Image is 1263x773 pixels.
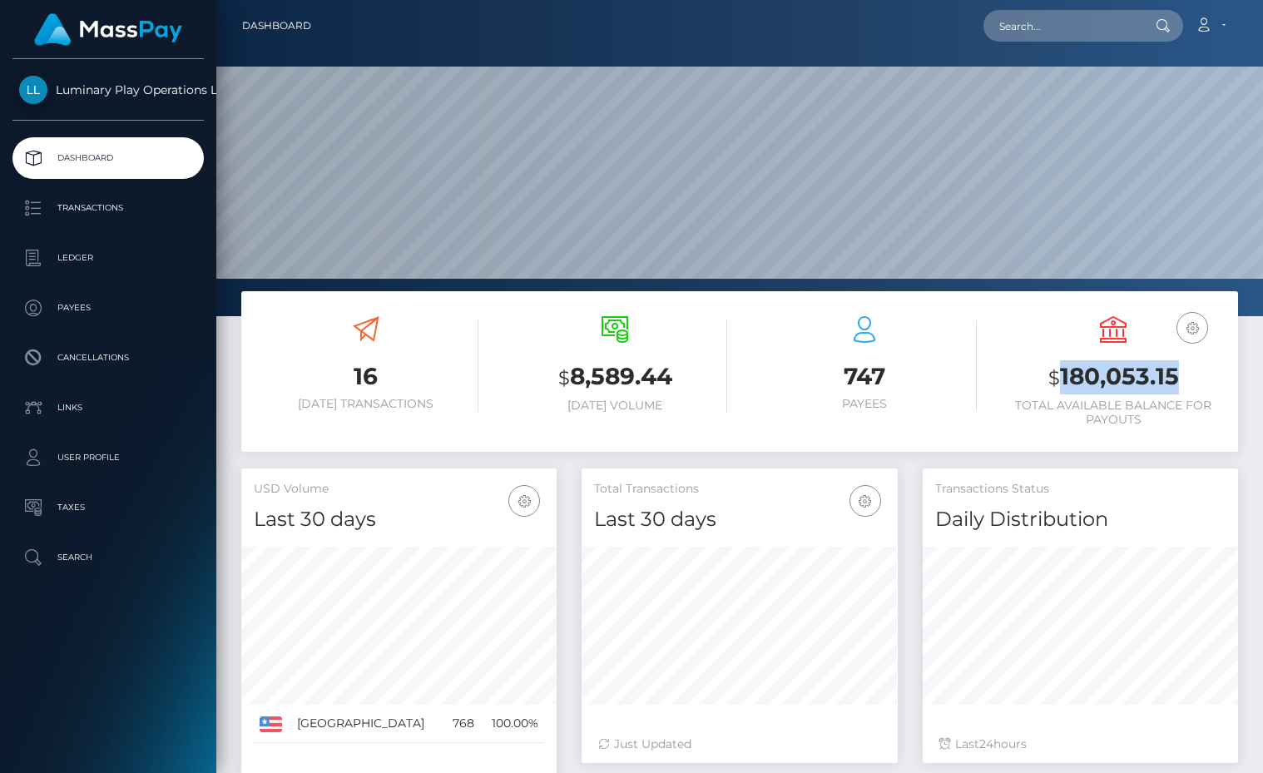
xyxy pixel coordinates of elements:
small: $ [1048,366,1060,389]
img: Luminary Play Operations Limited [19,76,47,104]
h3: 16 [254,360,478,393]
a: Links [12,387,204,429]
h3: 180,053.15 [1002,360,1226,394]
h3: 747 [752,360,977,393]
a: Ledger [12,237,204,279]
p: User Profile [19,445,197,470]
h6: [DATE] Volume [503,399,728,413]
h5: USD Volume [254,481,544,498]
td: [GEOGRAPHIC_DATA] [291,705,443,743]
p: Ledger [19,245,197,270]
span: Luminary Play Operations Limited [12,82,204,97]
p: Transactions [19,196,197,221]
span: 24 [979,736,993,751]
h5: Transactions Status [935,481,1226,498]
p: Taxes [19,495,197,520]
p: Dashboard [19,146,197,171]
div: Just Updated [598,736,880,753]
a: Dashboard [242,8,311,43]
h5: Total Transactions [594,481,884,498]
p: Search [19,545,197,570]
p: Cancellations [19,345,197,370]
a: Search [12,537,204,578]
h3: 8,589.44 [503,360,728,394]
div: Last hours [939,736,1221,753]
p: Links [19,395,197,420]
h4: Last 30 days [254,505,544,534]
a: Transactions [12,187,204,229]
h6: Payees [752,397,977,411]
input: Search... [983,10,1140,42]
a: Payees [12,287,204,329]
h4: Daily Distribution [935,505,1226,534]
a: Taxes [12,487,204,528]
a: Dashboard [12,137,204,179]
h6: [DATE] Transactions [254,397,478,411]
a: User Profile [12,437,204,478]
td: 100.00% [480,705,544,743]
h4: Last 30 days [594,505,884,534]
img: US.png [260,716,282,731]
td: 768 [443,705,480,743]
p: Payees [19,295,197,320]
a: Cancellations [12,337,204,379]
small: $ [558,366,570,389]
h6: Total Available Balance for Payouts [1002,399,1226,427]
img: MassPay Logo [34,13,182,46]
